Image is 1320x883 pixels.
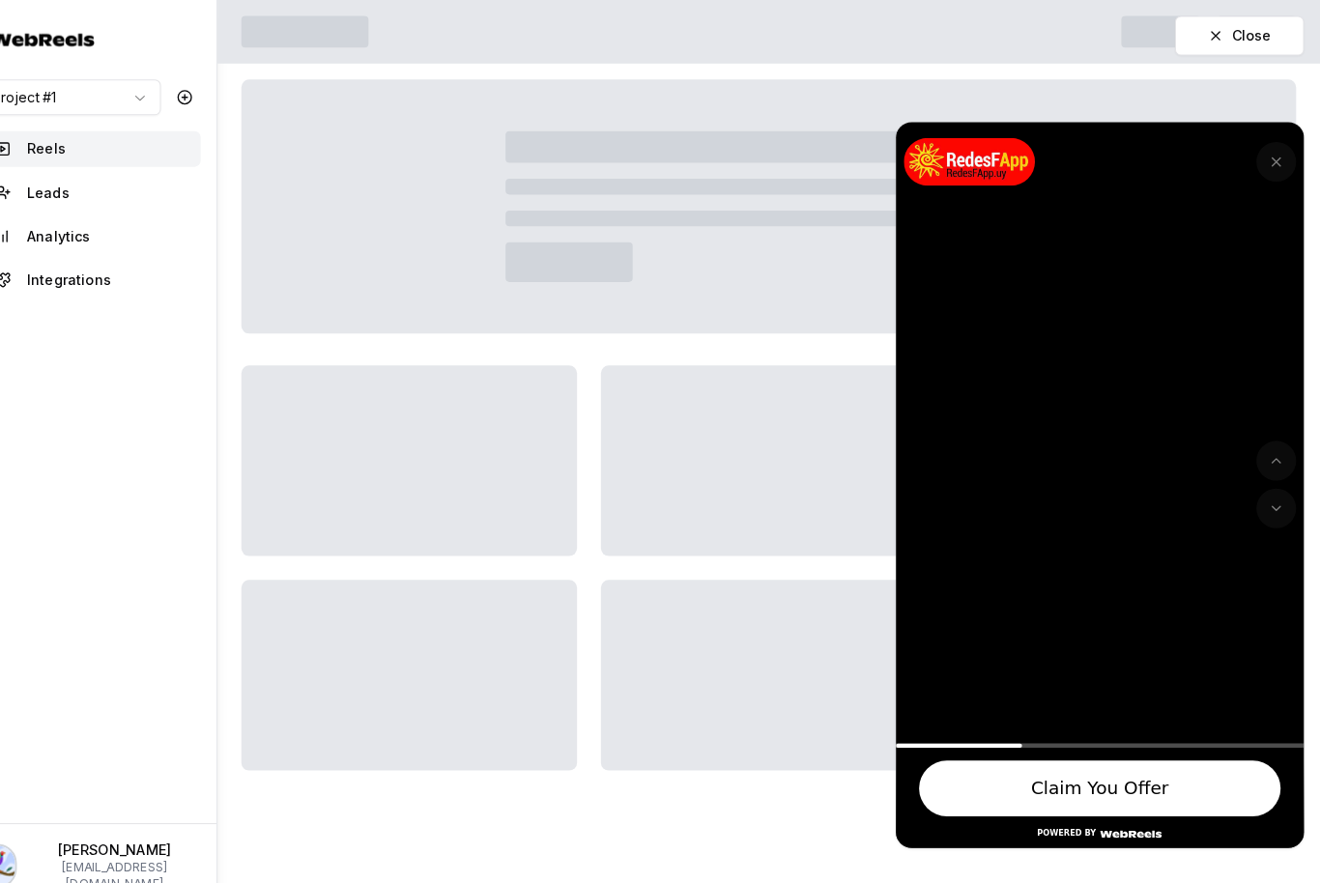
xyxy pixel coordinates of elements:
[15,255,231,290] button: Integrations
[907,798,1305,825] button: Powered by
[1045,806,1102,817] div: Powered by
[15,128,231,162] button: Reels
[931,740,1281,794] button: Claim You Offer
[15,213,231,247] button: Analytics
[1179,15,1305,54] button: Close
[15,170,231,205] button: Leads
[64,837,231,868] p: [EMAIL_ADDRESS][DOMAIN_NAME]
[17,823,50,862] img: Profile picture
[15,25,131,51] img: Testimo
[64,817,231,837] p: [PERSON_NAME]
[15,817,231,868] button: Profile picture[PERSON_NAME][EMAIL_ADDRESS][DOMAIN_NAME]
[915,134,1044,181] img: https://zxvuoxmfyjxdlukmbnov.supabase.co/storage/v1/object/public/webreels-content/projects/fb4ba...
